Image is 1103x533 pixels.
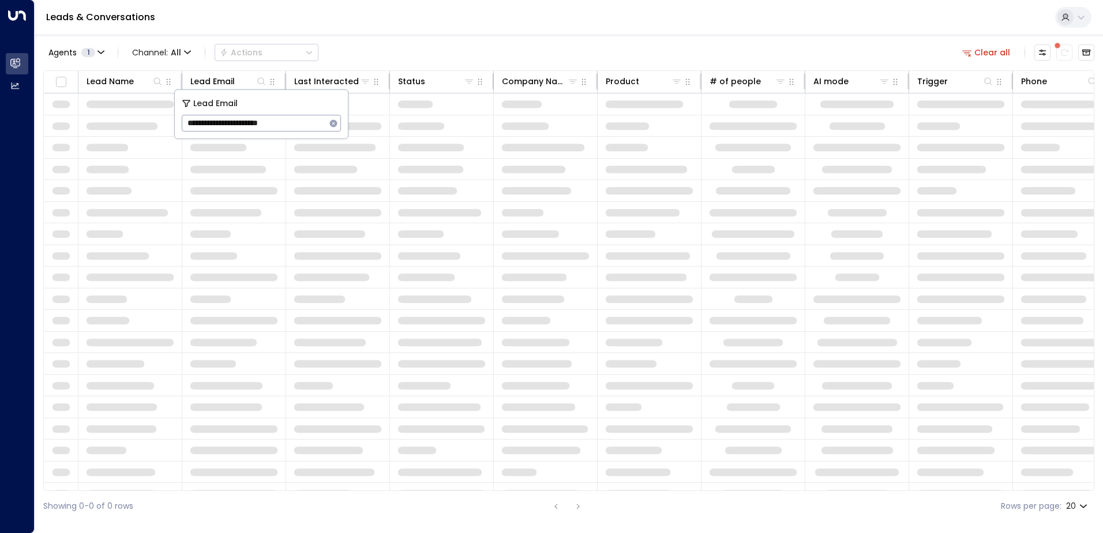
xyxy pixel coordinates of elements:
label: Rows per page: [1001,500,1061,512]
div: Lead Email [190,74,235,88]
div: Last Interacted [294,74,359,88]
div: Actions [220,47,262,58]
button: Customize [1034,44,1051,61]
div: Trigger [917,74,948,88]
button: Actions [215,44,318,61]
div: Status [398,74,475,88]
div: Product [606,74,639,88]
span: All [171,48,181,57]
div: Lead Email [190,74,267,88]
a: Leads & Conversations [46,10,155,24]
div: Lead Name [87,74,134,88]
div: Button group with a nested menu [215,44,318,61]
button: Archived Leads [1078,44,1094,61]
div: AI mode [813,74,890,88]
div: Phone [1021,74,1047,88]
div: Company Name [502,74,579,88]
div: 20 [1066,498,1090,515]
div: Phone [1021,74,1098,88]
div: Trigger [917,74,994,88]
div: Product [606,74,682,88]
div: Company Name [502,74,567,88]
button: Channel:All [127,44,196,61]
div: # of people [710,74,761,88]
div: Lead Name [87,74,163,88]
div: # of people [710,74,786,88]
div: Showing 0-0 of 0 rows [43,500,133,512]
span: There are new threads available. Refresh the grid to view the latest updates. [1056,44,1072,61]
button: Clear all [958,44,1015,61]
span: 1 [81,48,95,57]
span: Agents [48,48,77,57]
span: Channel: [127,44,196,61]
div: Last Interacted [294,74,371,88]
button: Agents1 [43,44,108,61]
div: Status [398,74,425,88]
nav: pagination navigation [549,499,586,513]
div: AI mode [813,74,849,88]
span: Lead Email [193,97,238,110]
